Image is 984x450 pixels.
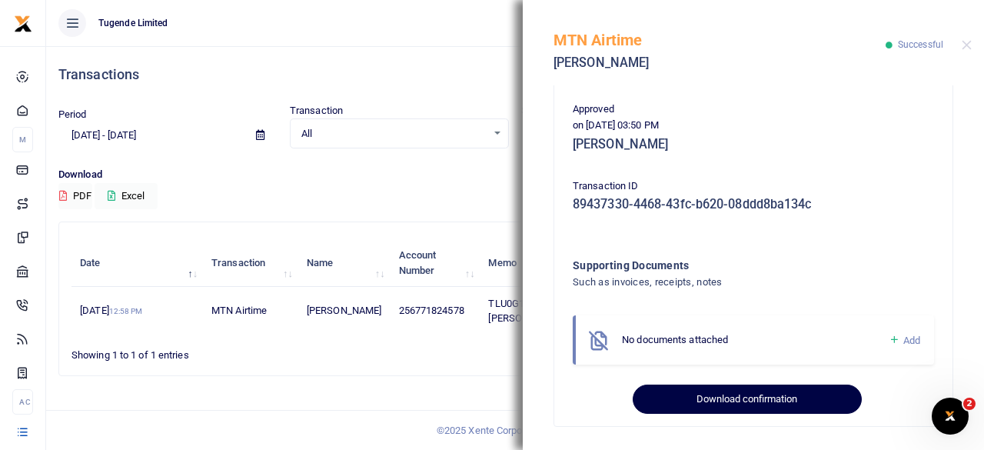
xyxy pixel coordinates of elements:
span: 2 [963,398,976,410]
a: logo-small logo-large logo-large [14,17,32,28]
h5: [PERSON_NAME] [573,137,934,152]
button: Excel [95,183,158,209]
li: Ac [12,389,33,415]
span: [PERSON_NAME] [307,305,381,316]
h5: [PERSON_NAME] [553,55,886,71]
a: Add [889,332,920,349]
h4: Supporting Documents [573,257,872,274]
th: Date: activate to sort column descending [71,239,203,287]
small: 12:58 PM [109,307,143,315]
img: logo-small [14,15,32,33]
p: Download [58,167,972,183]
p: Approved [573,102,934,118]
span: MTN Airtime [211,305,267,316]
li: M [12,127,33,152]
span: TLU0G16071 Airtime for [PERSON_NAME] [488,298,594,325]
button: Close [962,40,972,50]
h4: Transactions [58,66,972,83]
th: Transaction: activate to sort column ascending [203,239,298,287]
span: [DATE] [80,305,142,316]
label: Status [521,103,550,118]
th: Account Number: activate to sort column ascending [390,239,480,287]
label: Transaction [290,103,343,118]
h4: Such as invoices, receipts, notes [573,274,872,291]
span: All [301,126,487,142]
span: No documents attached [622,334,728,345]
div: Showing 1 to 1 of 1 entries [71,339,435,363]
span: 256771824578 [399,305,464,316]
iframe: Intercom live chat [932,398,969,435]
button: Download confirmation [633,385,861,414]
h5: 89437330-4468-43fc-b620-08ddd8ba134c [573,197,934,212]
h5: MTN Airtime [553,31,886,49]
span: Add [903,335,920,346]
label: Period [58,107,87,122]
button: PDF [58,183,92,209]
input: select period [58,122,244,148]
span: Successful [898,39,943,50]
th: Memo: activate to sort column ascending [480,239,616,287]
p: Transaction ID [573,178,934,195]
span: Tugende Limited [92,16,175,30]
p: on [DATE] 03:50 PM [573,118,934,134]
th: Name: activate to sort column ascending [298,239,391,287]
